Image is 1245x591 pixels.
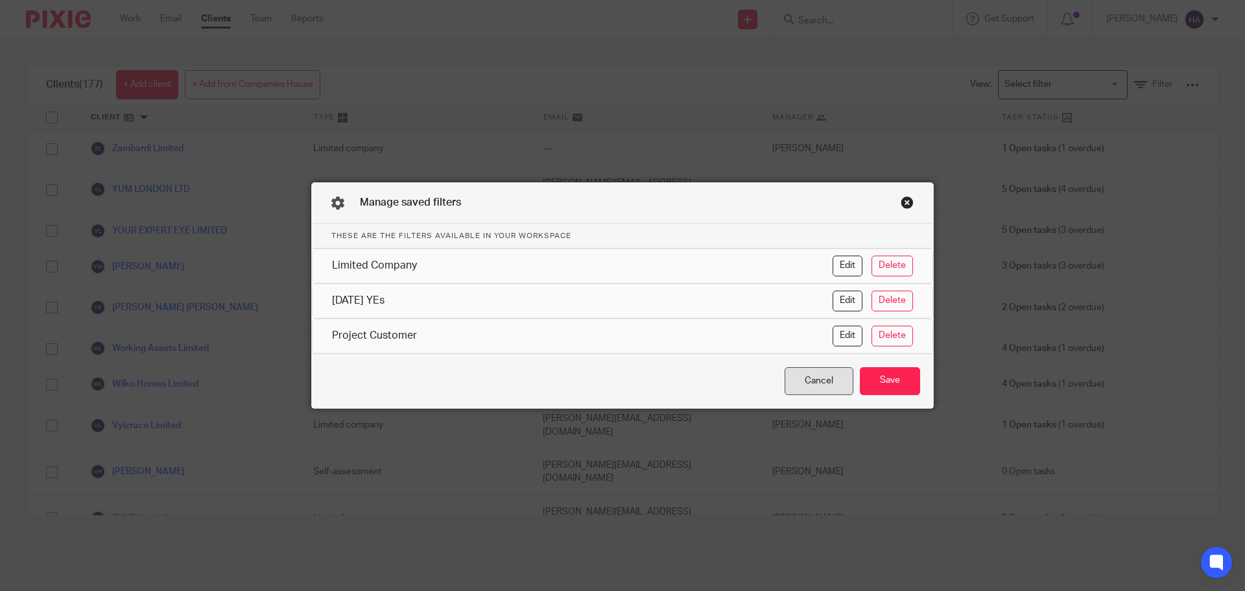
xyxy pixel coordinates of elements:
[871,326,913,346] button: Delete
[332,256,833,276] div: Limited Company
[332,326,833,346] div: Project Customer
[833,256,862,276] button: Edit
[785,367,853,395] div: Close this dialog window
[833,326,862,346] button: Edit
[901,196,914,209] div: Close this dialog window
[833,291,862,311] button: Edit
[332,291,833,311] div: [DATE] YEs
[360,197,461,208] span: Manage saved filters
[860,367,920,395] button: Save
[871,291,913,311] button: Delete
[312,224,933,248] p: These are the filters available in your workspace
[871,256,913,276] button: Delete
